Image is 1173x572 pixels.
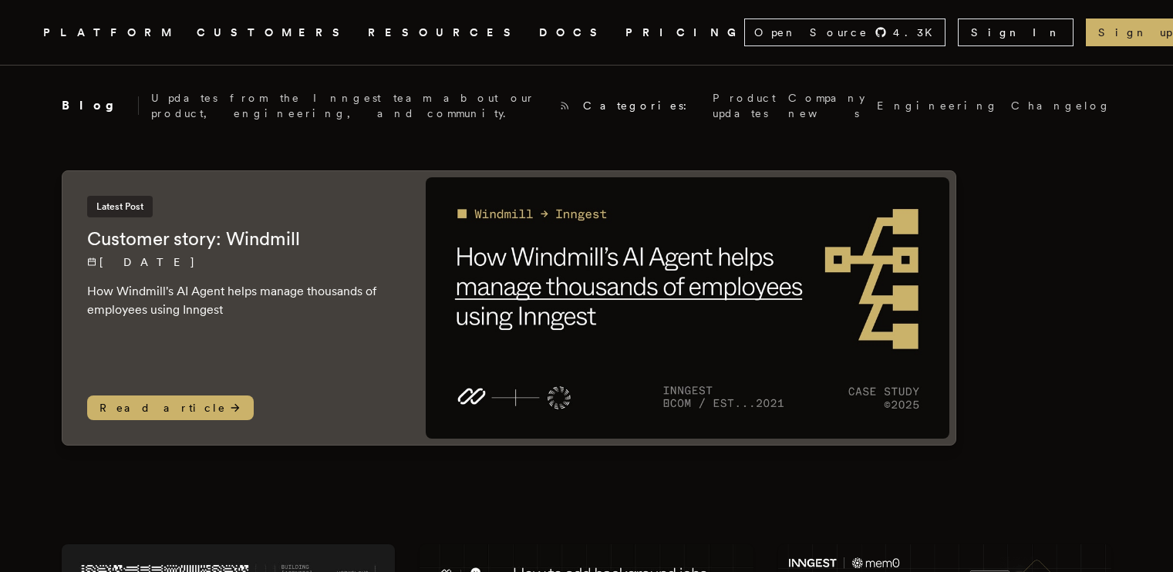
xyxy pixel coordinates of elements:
a: Changelog [1011,98,1111,113]
h2: Customer story: Windmill [87,227,395,251]
a: Engineering [877,98,999,113]
h2: Blog [62,96,139,115]
a: Company news [788,90,865,121]
span: 4.3 K [893,25,942,40]
a: Sign In [958,19,1074,46]
button: PLATFORM [43,23,178,42]
span: Read article [87,395,254,420]
a: Latest PostCustomer story: Windmill[DATE] How Windmill's AI Agent helps manage thousands of emplo... [62,170,956,446]
a: DOCS [539,23,607,42]
button: RESOURCES [368,23,521,42]
p: Updates from the Inngest team about our product, engineering, and community. [151,90,547,121]
img: Featured image for Customer story: Windmill blog post [426,177,949,439]
span: Categories: [583,98,700,113]
a: CUSTOMERS [197,23,349,42]
p: How Windmill's AI Agent helps manage thousands of employees using Inngest [87,282,395,319]
span: Open Source [754,25,868,40]
p: [DATE] [87,254,395,270]
a: Product updates [713,90,776,121]
a: PRICING [625,23,744,42]
span: Latest Post [87,196,153,217]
